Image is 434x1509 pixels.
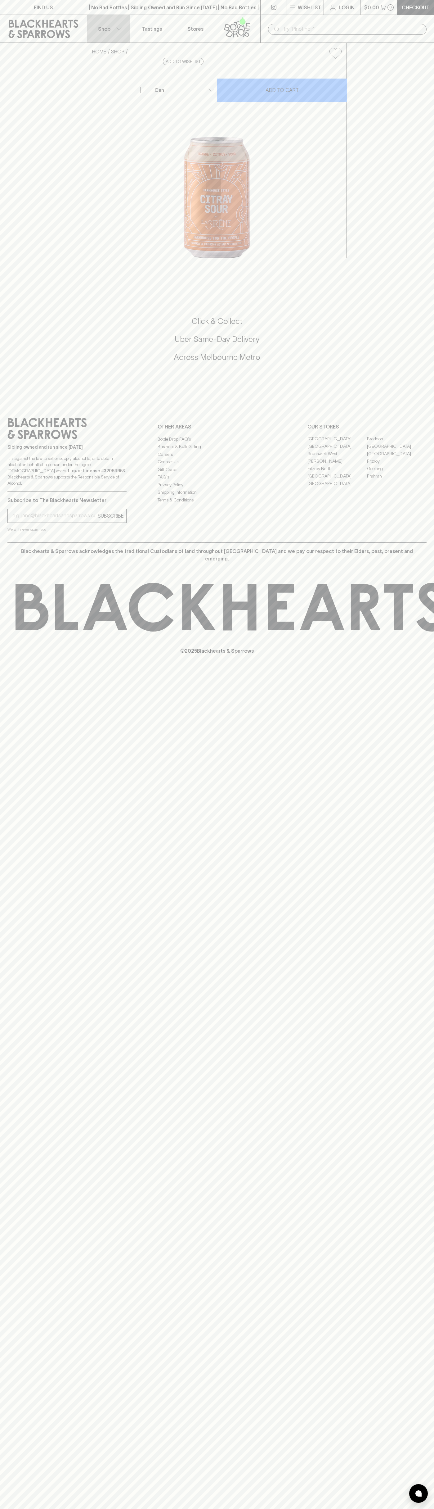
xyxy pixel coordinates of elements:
p: ADD TO CART [266,86,299,94]
p: 0 [389,6,392,9]
a: Fitzroy North [307,465,367,473]
a: Contact Us [158,458,277,466]
a: [PERSON_NAME] [307,458,367,465]
p: Stores [187,25,204,33]
a: Braddon [367,435,427,443]
p: Subscribe to The Blackhearts Newsletter [7,496,127,504]
a: Gift Cards [158,466,277,473]
p: Shop [98,25,110,33]
p: SUBSCRIBE [98,512,124,519]
a: [GEOGRAPHIC_DATA] [307,473,367,480]
a: Careers [158,451,277,458]
a: HOME [92,49,106,54]
a: Bottle Drop FAQ's [158,435,277,443]
a: [GEOGRAPHIC_DATA] [307,443,367,450]
strong: Liquor License #32064953 [68,468,125,473]
a: [GEOGRAPHIC_DATA] [367,450,427,458]
a: Prahran [367,473,427,480]
button: Shop [87,15,131,43]
a: Shipping Information [158,489,277,496]
a: Terms & Conditions [158,496,277,504]
a: SHOP [111,49,124,54]
div: Can [152,84,217,96]
p: OTHER AREAS [158,423,277,430]
p: Checkout [402,4,430,11]
img: bubble-icon [415,1490,422,1497]
button: SUBSCRIBE [95,509,126,523]
p: Wishlist [298,4,321,11]
div: Call to action block [7,291,427,395]
a: Brunswick West [307,450,367,458]
a: Fitzroy [367,458,427,465]
input: e.g. jane@blackheartsandsparrows.com.au [12,511,95,521]
p: FIND US [34,4,53,11]
a: [GEOGRAPHIC_DATA] [307,435,367,443]
p: Can [154,86,164,94]
p: We will never spam you [7,526,127,532]
a: Tastings [130,15,174,43]
h5: Click & Collect [7,316,427,326]
p: Sibling owned and run since [DATE] [7,444,127,450]
input: Try "Pinot noir" [283,24,422,34]
p: Tastings [142,25,162,33]
img: 39062.png [87,64,347,258]
a: [GEOGRAPHIC_DATA] [367,443,427,450]
a: Privacy Policy [158,481,277,488]
p: $0.00 [364,4,379,11]
p: Login [339,4,355,11]
a: Business & Bulk Gifting [158,443,277,451]
h5: Across Melbourne Metro [7,352,427,362]
a: Stores [174,15,217,43]
p: It is against the law to sell or supply alcohol to, or to obtain alcohol on behalf of a person un... [7,455,127,486]
button: Add to wishlist [163,58,204,65]
h5: Uber Same-Day Delivery [7,334,427,344]
a: FAQ's [158,474,277,481]
a: [GEOGRAPHIC_DATA] [307,480,367,487]
p: OUR STORES [307,423,427,430]
a: Geelong [367,465,427,473]
button: Add to wishlist [327,45,344,61]
button: ADD TO CART [217,79,347,102]
p: Blackhearts & Sparrows acknowledges the traditional Custodians of land throughout [GEOGRAPHIC_DAT... [12,547,422,562]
